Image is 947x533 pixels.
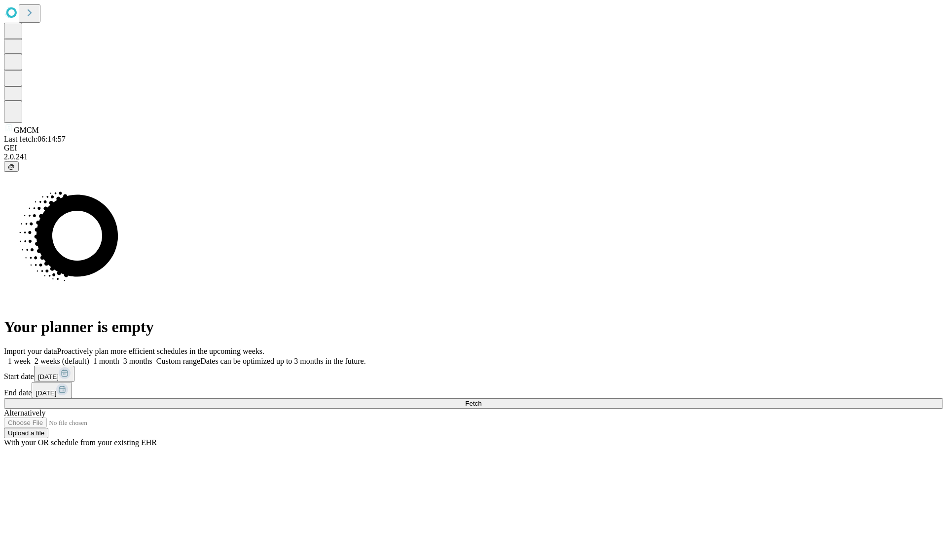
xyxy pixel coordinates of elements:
[4,347,57,355] span: Import your data
[57,347,264,355] span: Proactively plan more efficient schedules in the upcoming weeks.
[4,161,19,172] button: @
[4,366,943,382] div: Start date
[34,366,74,382] button: [DATE]
[8,357,31,365] span: 1 week
[4,398,943,409] button: Fetch
[4,382,943,398] div: End date
[200,357,365,365] span: Dates can be optimized up to 3 months in the future.
[93,357,119,365] span: 1 month
[14,126,39,134] span: GMCM
[4,318,943,336] h1: Your planner is empty
[4,144,943,152] div: GEI
[156,357,200,365] span: Custom range
[4,135,66,143] span: Last fetch: 06:14:57
[32,382,72,398] button: [DATE]
[4,428,48,438] button: Upload a file
[4,438,157,447] span: With your OR schedule from your existing EHR
[123,357,152,365] span: 3 months
[36,389,56,397] span: [DATE]
[4,152,943,161] div: 2.0.241
[465,400,481,407] span: Fetch
[38,373,59,381] span: [DATE]
[4,409,45,417] span: Alternatively
[35,357,89,365] span: 2 weeks (default)
[8,163,15,170] span: @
